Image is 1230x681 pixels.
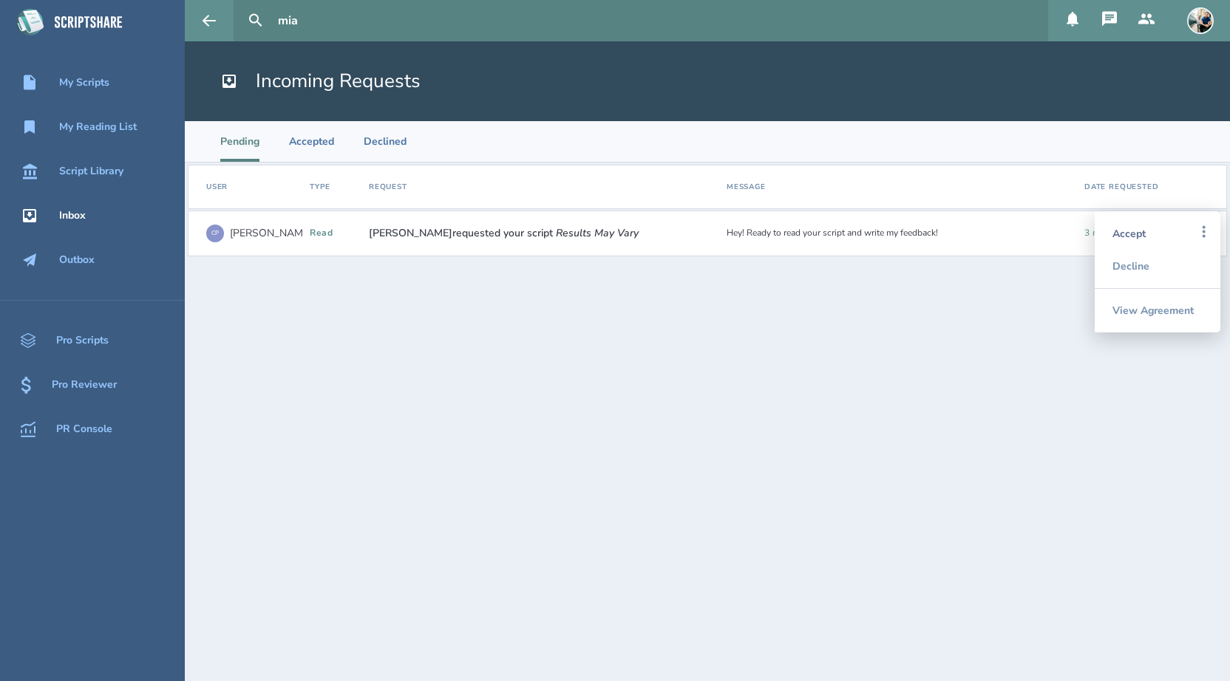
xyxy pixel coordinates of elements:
a: CP[PERSON_NAME] [206,217,312,250]
div: Outbox [59,254,95,266]
li: Declined [364,121,407,162]
div: My Scripts [59,77,109,89]
span: [PERSON_NAME] requested your script [369,227,639,239]
div: Date Requested [1084,182,1159,192]
div: My Reading List [59,121,137,133]
li: Pending [220,121,259,162]
div: User [206,182,228,192]
div: Message [727,182,766,192]
div: Inbox [59,210,86,222]
div: Pro Reviewer [52,379,117,391]
div: Hey! Ready to read your script and write my feedback! [721,222,1078,244]
div: Accept [1112,217,1203,250]
div: View Agreement [1112,289,1203,332]
div: Request [369,182,407,192]
div: read [310,228,357,239]
div: CP [206,225,224,242]
div: Type [310,182,330,192]
em: Results May Vary [556,226,639,240]
div: Pro Scripts [56,335,109,346]
img: user_1673573717-crop.jpg [1187,7,1214,34]
div: Wednesday, September 10, 2025 at 10:31:09 AM [1084,228,1176,239]
div: PR Console [56,423,112,435]
div: Decline [1112,250,1203,282]
h1: Incoming Requests [220,68,421,95]
div: [PERSON_NAME] [230,227,312,239]
li: Accepted [289,121,334,162]
div: Script Library [59,165,123,177]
